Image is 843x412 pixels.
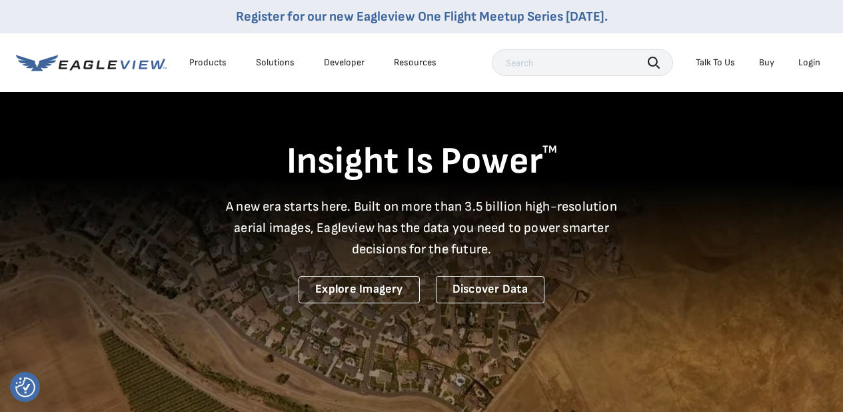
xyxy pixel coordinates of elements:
p: A new era starts here. Built on more than 3.5 billion high-resolution aerial images, Eagleview ha... [218,196,626,260]
sup: TM [542,143,557,156]
input: Search [492,49,673,76]
div: Products [189,57,227,69]
h1: Insight Is Power [16,139,827,185]
div: Login [798,57,820,69]
a: Buy [759,57,774,69]
a: Explore Imagery [299,276,420,303]
a: Register for our new Eagleview One Flight Meetup Series [DATE]. [236,9,608,25]
button: Consent Preferences [15,377,35,397]
div: Talk To Us [696,57,735,69]
div: Solutions [256,57,295,69]
a: Discover Data [436,276,544,303]
img: Revisit consent button [15,377,35,397]
a: Developer [324,57,365,69]
div: Resources [394,57,436,69]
